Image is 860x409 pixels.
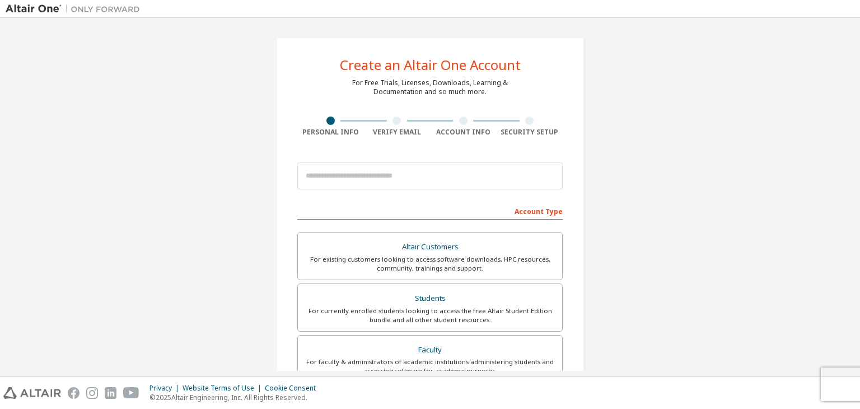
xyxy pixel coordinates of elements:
[305,291,555,306] div: Students
[149,393,322,402] p: © 2025 Altair Engineering, Inc. All Rights Reserved.
[352,78,508,96] div: For Free Trials, Licenses, Downloads, Learning & Documentation and so much more.
[265,384,322,393] div: Cookie Consent
[305,255,555,273] div: For existing customers looking to access software downloads, HPC resources, community, trainings ...
[497,128,563,137] div: Security Setup
[6,3,146,15] img: Altair One
[305,357,555,375] div: For faculty & administrators of academic institutions administering students and accessing softwa...
[340,58,521,72] div: Create an Altair One Account
[68,387,80,399] img: facebook.svg
[297,202,563,220] div: Account Type
[364,128,431,137] div: Verify Email
[305,306,555,324] div: For currently enrolled students looking to access the free Altair Student Edition bundle and all ...
[105,387,116,399] img: linkedin.svg
[430,128,497,137] div: Account Info
[3,387,61,399] img: altair_logo.svg
[149,384,183,393] div: Privacy
[297,128,364,137] div: Personal Info
[183,384,265,393] div: Website Terms of Use
[305,342,555,358] div: Faculty
[123,387,139,399] img: youtube.svg
[86,387,98,399] img: instagram.svg
[305,239,555,255] div: Altair Customers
